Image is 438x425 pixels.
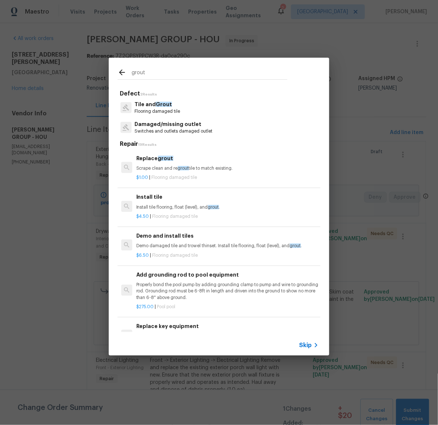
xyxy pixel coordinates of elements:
span: Flooring damaged tile [152,214,198,219]
span: grout [158,156,173,161]
span: 2 Results [140,93,157,96]
h5: Repair [120,140,320,148]
p: | [136,252,319,259]
p: | [136,174,319,181]
p: Tile and [134,101,180,108]
h6: Replace [136,154,319,162]
h6: Replace key equipment [136,322,319,330]
span: $6.50 [136,253,149,257]
input: Search issues or repairs [132,68,287,79]
span: grout [290,244,301,248]
span: Grout [156,102,172,107]
span: 19 Results [138,143,157,147]
p: Scrape clean and re tile to match existing. [136,165,319,172]
p: | [136,304,319,310]
span: $1.00 [136,175,148,180]
span: Skip [299,342,312,349]
span: $4.50 [136,214,149,219]
p: Switches and outlets damaged outlet [134,128,212,134]
span: grout [178,166,189,170]
span: grout [208,205,219,209]
p: Install tile flooring, float (level), and . [136,204,319,210]
p: | [136,213,319,220]
span: $275.00 [136,305,154,309]
span: Pool pool [157,305,176,309]
h6: Add grounding rod to pool equipment [136,271,319,279]
p: Demo damaged tile and trowel thinset. Install tile flooring, float (level), and . [136,243,319,249]
h6: Demo and install tiles [136,232,319,240]
p: Flooring damaged tile [134,108,180,115]
span: Flooring damaged tile [152,175,197,180]
span: Flooring damaged tile [152,253,198,257]
p: Damaged/missing outlet [134,120,212,128]
p: Properly bond the pool pump by adding grounding clamp to pump and wire to grounding rod. Groundin... [136,282,319,300]
h5: Defect [120,90,320,98]
h6: Install tile [136,193,319,201]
